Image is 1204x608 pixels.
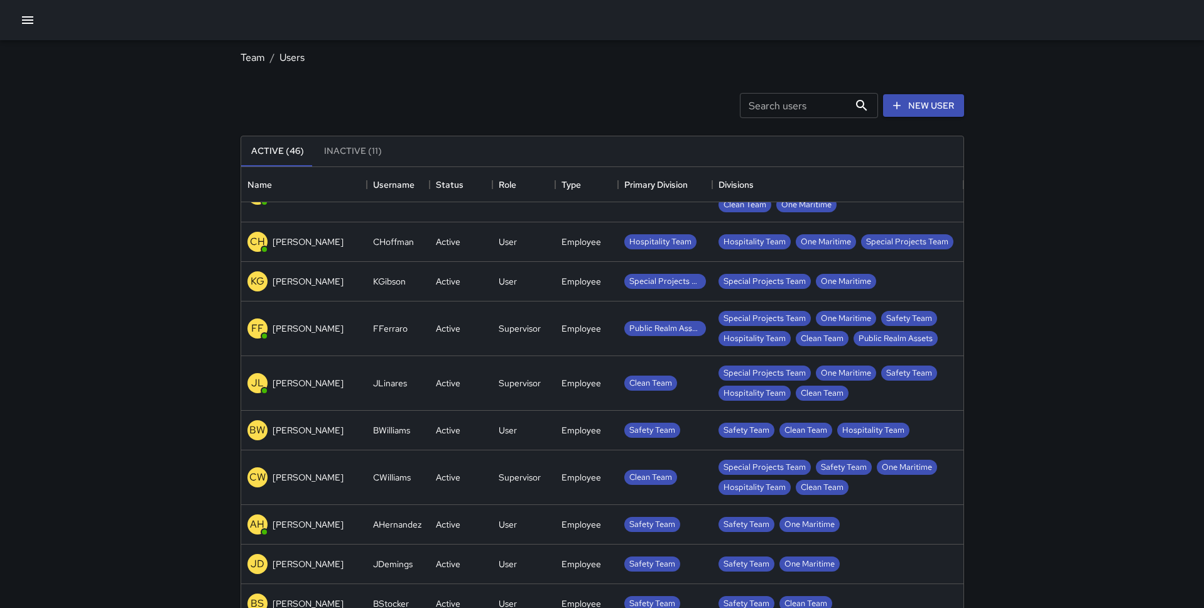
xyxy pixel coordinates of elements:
[273,558,344,570] p: [PERSON_NAME]
[779,425,832,437] span: Clean Team
[837,425,909,437] span: Hospitality Team
[251,556,264,572] p: JD
[241,167,367,202] div: Name
[436,236,460,248] div: Active
[719,236,791,248] span: Hospitality Team
[796,482,849,494] span: Clean Team
[618,167,712,202] div: Primary Division
[270,50,274,65] li: /
[719,519,774,531] span: Safety Team
[373,471,411,484] div: CWilliams
[719,199,771,211] span: Clean Team
[247,167,272,202] div: Name
[561,558,601,570] div: Employee
[492,167,555,202] div: Role
[373,377,407,389] div: JLinares
[624,425,680,437] span: Safety Team
[249,423,265,438] p: BW
[624,519,680,531] span: Safety Team
[499,167,516,202] div: Role
[373,558,413,570] div: JDemings
[883,94,964,117] a: New User
[430,167,492,202] div: Status
[436,518,460,531] div: Active
[561,518,601,531] div: Employee
[624,377,677,389] span: Clean Team
[436,275,460,288] div: Active
[561,471,601,484] div: Employee
[624,167,688,202] div: Primary Division
[719,482,791,494] span: Hospitality Team
[499,377,541,389] div: Supervisor
[796,388,849,399] span: Clean Team
[251,376,264,391] p: JL
[816,462,872,474] span: Safety Team
[719,367,811,379] span: Special Projects Team
[719,558,774,570] span: Safety Team
[249,470,266,485] p: CW
[816,313,876,325] span: One Maritime
[273,236,344,248] p: [PERSON_NAME]
[436,471,460,484] div: Active
[499,275,517,288] div: User
[499,558,517,570] div: User
[499,236,517,248] div: User
[273,377,344,389] p: [PERSON_NAME]
[436,424,460,437] div: Active
[779,558,840,570] span: One Maritime
[712,167,963,202] div: Divisions
[373,167,415,202] div: Username
[719,462,811,474] span: Special Projects Team
[273,424,344,437] p: [PERSON_NAME]
[877,462,937,474] span: One Maritime
[796,236,856,248] span: One Maritime
[273,518,344,531] p: [PERSON_NAME]
[241,51,265,64] a: Team
[561,275,601,288] div: Employee
[779,519,840,531] span: One Maritime
[499,471,541,484] div: Supervisor
[436,377,460,389] div: Active
[776,199,837,211] span: One Maritime
[624,236,697,248] span: Hospitality Team
[624,558,680,570] span: Safety Team
[561,377,601,389] div: Employee
[373,322,408,335] div: FFerraro
[241,136,314,166] button: Active (46)
[273,322,344,335] p: [PERSON_NAME]
[499,518,517,531] div: User
[854,333,938,345] span: Public Realm Assets
[373,424,410,437] div: BWilliams
[373,518,421,531] div: AHernandez
[624,472,677,484] span: Clean Team
[719,425,774,437] span: Safety Team
[624,323,706,335] span: Public Realm Assets
[499,424,517,437] div: User
[273,275,344,288] p: [PERSON_NAME]
[561,424,601,437] div: Employee
[273,471,344,484] p: [PERSON_NAME]
[719,313,811,325] span: Special Projects Team
[816,276,876,288] span: One Maritime
[436,558,460,570] div: Active
[624,276,706,288] span: Special Projects Team
[373,275,406,288] div: KGibson
[367,167,430,202] div: Username
[881,313,937,325] span: Safety Team
[561,236,601,248] div: Employee
[719,388,791,399] span: Hospitality Team
[719,167,754,202] div: Divisions
[719,276,811,288] span: Special Projects Team
[881,367,937,379] span: Safety Team
[251,321,264,336] p: FF
[816,367,876,379] span: One Maritime
[250,234,265,249] p: CH
[373,236,414,248] div: CHoffman
[436,322,460,335] div: Active
[314,136,392,166] button: Inactive (11)
[251,274,264,289] p: KG
[499,322,541,335] div: Supervisor
[250,517,264,532] p: AH
[861,236,953,248] span: Special Projects Team
[719,333,791,345] span: Hospitality Team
